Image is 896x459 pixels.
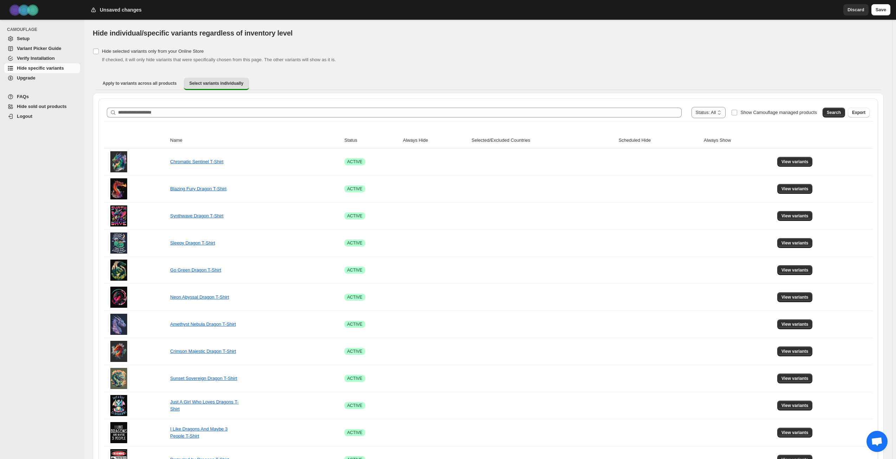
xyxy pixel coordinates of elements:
[100,6,142,13] h2: Unsaved changes
[17,65,64,71] span: Hide specific variants
[102,57,336,62] span: If checked, it will only hide variants that were specifically chosen from this page. The other va...
[347,403,362,408] span: ACTIVE
[871,4,890,15] button: Save
[17,36,30,41] span: Setup
[17,75,35,81] span: Upgrade
[781,349,809,354] span: View variants
[777,238,813,248] button: View variants
[170,213,223,218] a: Synthwave Dragon T-Shirt
[17,104,67,109] span: Hide sold out products
[781,159,809,165] span: View variants
[7,27,81,32] span: CAMOUFLAGE
[823,108,845,117] button: Search
[168,133,342,148] th: Name
[170,240,215,246] a: Sleepy Dragon T-Shirt
[469,133,616,148] th: Selected/Excluded Countries
[4,34,80,44] a: Setup
[777,184,813,194] button: View variants
[4,44,80,53] a: Variant Picker Guide
[781,321,809,327] span: View variants
[777,401,813,410] button: View variants
[827,110,841,115] span: Search
[170,376,237,381] a: Sunset Sovereign Dragon T-Shirt
[781,430,809,435] span: View variants
[347,321,362,327] span: ACTIVE
[347,349,362,354] span: ACTIVE
[777,157,813,167] button: View variants
[170,294,229,300] a: Neon Abyssal Dragon T-Shirt
[347,294,362,300] span: ACTIVE
[17,56,55,61] span: Verify Installation
[777,346,813,356] button: View variants
[866,431,888,452] a: Open chat
[170,349,236,354] a: Crimson Majestic Dragon T-Shirt
[781,294,809,300] span: View variants
[184,78,249,90] button: Select variants individually
[4,102,80,111] a: Hide sold out products
[876,6,886,13] span: Save
[616,133,702,148] th: Scheduled Hide
[777,292,813,302] button: View variants
[347,186,362,192] span: ACTIVE
[102,49,204,54] span: Hide selected variants only from your Online Store
[17,114,32,119] span: Logout
[401,133,469,148] th: Always Hide
[342,133,401,148] th: Status
[4,92,80,102] a: FAQs
[702,133,775,148] th: Always Show
[4,111,80,121] a: Logout
[170,159,223,164] a: Chromatic Sentinel T-Shirt
[170,426,227,439] a: I Like Dragons And Maybe 3 People T-Shirt
[781,376,809,381] span: View variants
[189,81,244,86] span: Select variants individually
[170,399,239,412] a: Just A Girl Who Loves Dragons T-Shirt
[740,110,817,115] span: Show Camouflage managed products
[777,374,813,383] button: View variants
[17,46,61,51] span: Variant Picker Guide
[777,211,813,221] button: View variants
[17,94,29,99] span: FAQs
[347,430,362,435] span: ACTIVE
[347,213,362,219] span: ACTIVE
[347,159,362,165] span: ACTIVE
[852,110,865,115] span: Export
[4,63,80,73] a: Hide specific variants
[848,108,870,117] button: Export
[781,267,809,273] span: View variants
[848,6,864,13] span: Discard
[781,186,809,192] span: View variants
[4,73,80,83] a: Upgrade
[347,240,362,246] span: ACTIVE
[777,428,813,438] button: View variants
[347,376,362,381] span: ACTIVE
[97,78,182,89] button: Apply to variants across all products
[103,81,177,86] span: Apply to variants across all products
[170,321,236,327] a: Amethyst Nebula Dragon T-Shirt
[170,267,221,273] a: Go Green Dragon T-Shirt
[781,213,809,219] span: View variants
[843,4,869,15] button: Discard
[347,267,362,273] span: ACTIVE
[170,186,226,191] a: Blazing Fury Dragon T-Shirt
[777,319,813,329] button: View variants
[781,240,809,246] span: View variants
[777,265,813,275] button: View variants
[4,53,80,63] a: Verify Installation
[781,403,809,408] span: View variants
[93,29,293,37] span: Hide individual/specific variants regardless of inventory level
